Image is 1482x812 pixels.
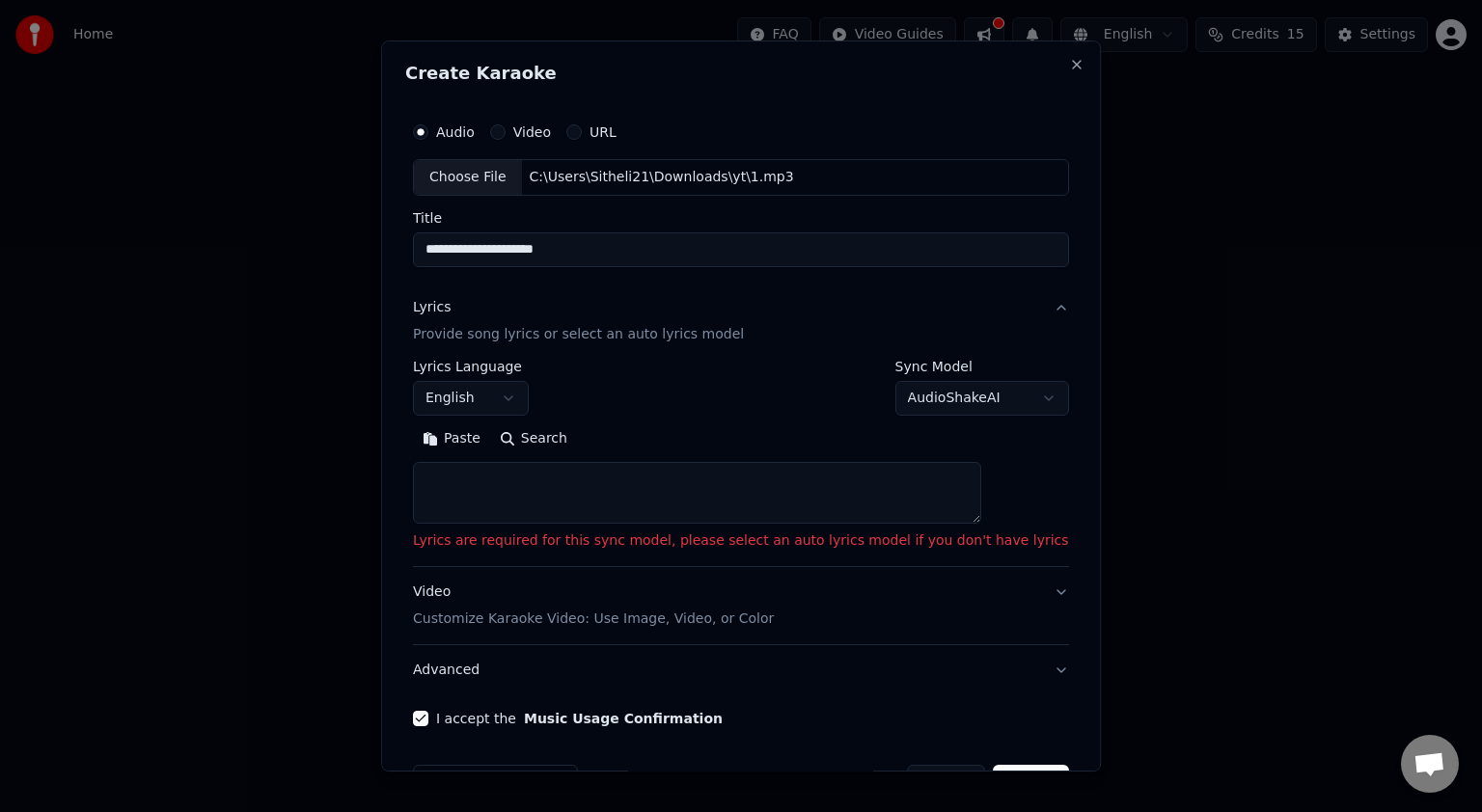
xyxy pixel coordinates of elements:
button: VideoCustomize Karaoke Video: Use Image, Video, or Color [413,567,1069,644]
div: Video [413,582,774,629]
button: Search [490,423,577,454]
button: Cancel [907,765,985,799]
p: Provide song lyrics or select an auto lyrics model [413,325,744,344]
p: Lyrics are required for this sync model, please select an auto lyrics model if you don't have lyrics [413,531,1069,551]
label: Title [413,211,1069,225]
label: Video [513,125,551,139]
label: Sync Model [895,360,1069,373]
label: Audio [436,125,475,139]
label: URL [590,125,617,139]
button: LyricsProvide song lyrics or select an auto lyrics model [413,283,1069,360]
div: Choose File [414,160,522,195]
button: I accept the [524,712,723,725]
label: Lyrics Language [413,360,529,373]
button: Create [993,765,1069,799]
div: Lyrics [413,298,451,317]
button: Paste [413,423,490,454]
div: LyricsProvide song lyrics or select an auto lyrics model [413,360,1069,566]
button: Advanced [413,645,1069,695]
p: Customize Karaoke Video: Use Image, Video, or Color [413,609,774,629]
div: C:\Users\Sitheli21\Downloads\yt\1.mp3 [522,168,802,187]
label: I accept the [436,712,723,725]
h2: Create Karaoke [405,65,1077,82]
